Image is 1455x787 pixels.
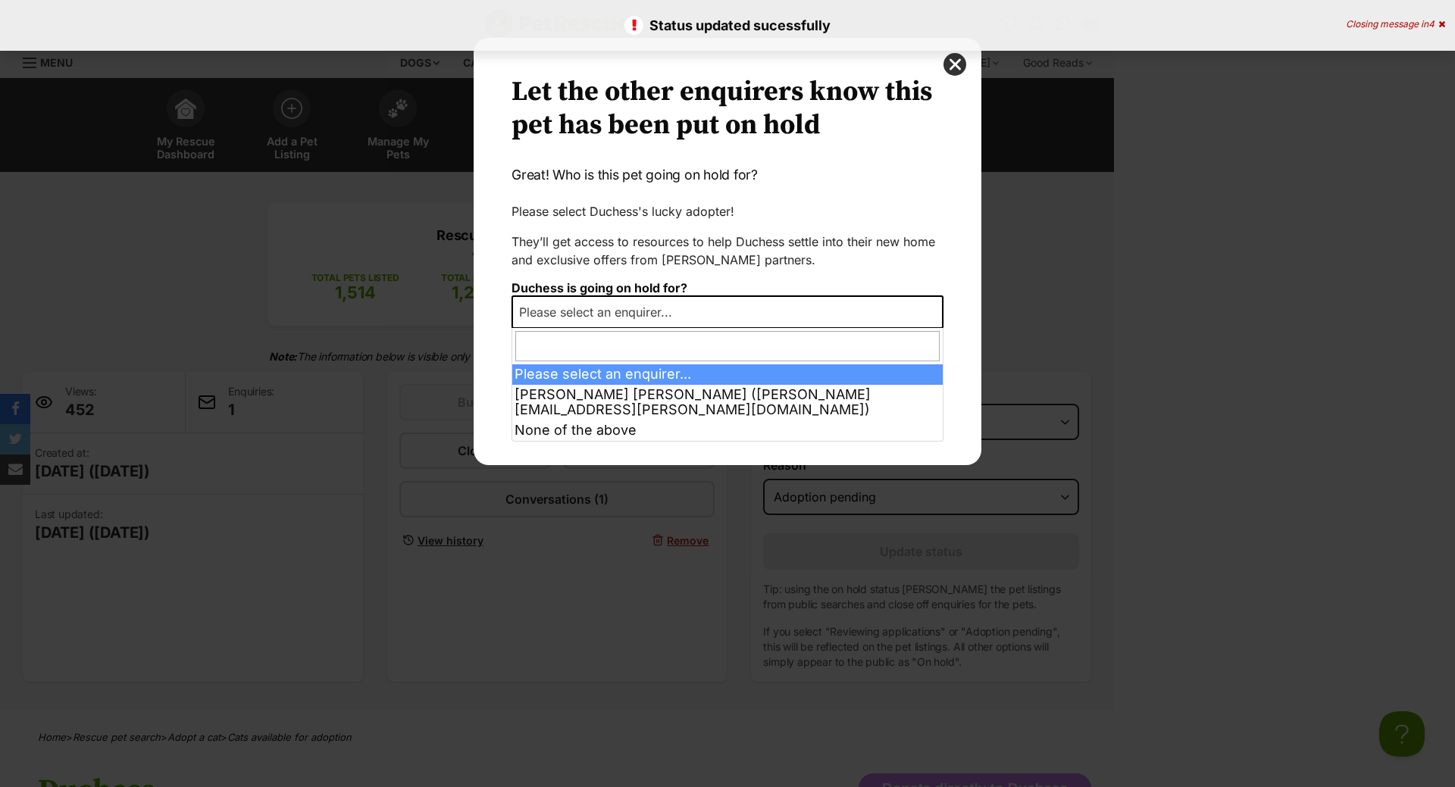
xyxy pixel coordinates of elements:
h2: Let the other enquirers know this pet has been put on hold [512,76,943,142]
div: Closing message in [1346,19,1445,30]
label: Duchess is going on hold for? [512,280,687,295]
p: They’ll get access to resources to help Duchess settle into their new home and exclusive offers f... [512,233,943,269]
span: Please select an enquirer... [512,295,943,329]
p: Great! Who is this pet going on hold for? [512,165,943,185]
li: None of the above [512,420,943,441]
p: Status updated sucessfully [15,15,1440,36]
li: [PERSON_NAME] [PERSON_NAME] ([PERSON_NAME][EMAIL_ADDRESS][PERSON_NAME][DOMAIN_NAME]) [512,385,943,420]
li: Please select an enquirer... [512,364,943,385]
p: Please select Duchess's lucky adopter! [512,202,943,220]
span: Please select an enquirer... [513,301,687,323]
span: 4 [1428,18,1435,30]
button: close [943,53,966,76]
